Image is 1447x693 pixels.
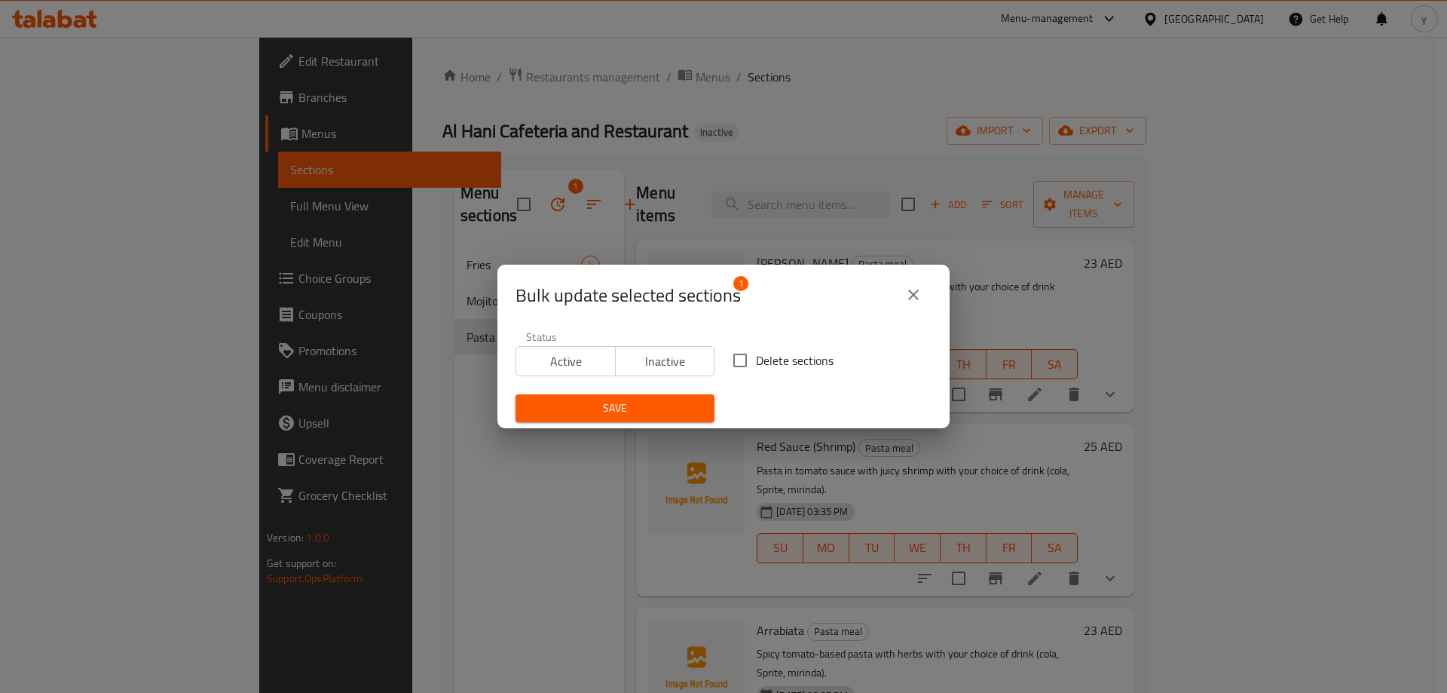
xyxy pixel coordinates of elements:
[733,276,748,291] span: 1
[615,346,715,376] button: Inactive
[622,351,709,373] span: Inactive
[522,351,610,373] span: Active
[515,346,616,376] button: Active
[528,399,702,418] span: Save
[756,351,834,369] span: Delete sections
[515,394,714,422] button: Save
[895,277,932,313] button: close
[515,284,741,308] span: Selected section count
